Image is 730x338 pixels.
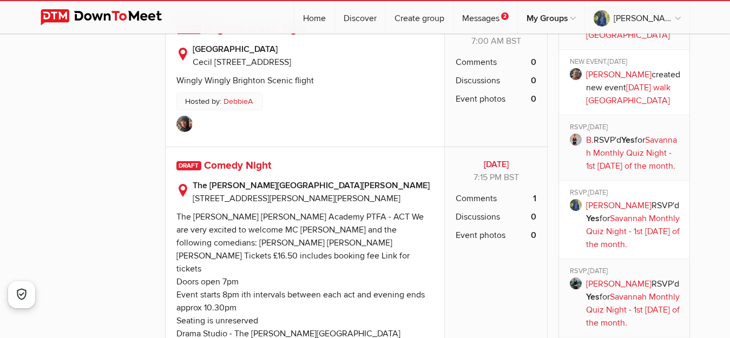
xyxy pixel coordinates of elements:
div: RSVP, [570,123,682,134]
span: Comments [456,192,497,205]
p: RSVP'd for [586,199,682,251]
a: Messages2 [453,1,517,34]
span: Event photos [456,92,505,105]
a: Home [294,1,334,34]
a: [DATE] walk [GEOGRAPHIC_DATA] [586,82,670,106]
p: Hosted by: [176,92,263,111]
a: Create group [386,1,453,34]
span: [DATE] [608,57,627,66]
a: Savannah Monthly Quiz Night - 1st [DATE] of the month. [586,291,680,328]
b: 0 [531,229,536,242]
b: [DATE] [456,158,536,171]
span: Europe/London [504,172,519,183]
span: Comments [456,56,497,69]
p: created new event [586,68,682,107]
a: [PERSON_NAME] [586,69,652,80]
b: 1 [533,192,536,205]
a: Savannah Monthly Quiz Night - 1st [DATE] of the month. [586,135,677,171]
span: Event photos [456,229,505,242]
a: [PERSON_NAME] [586,200,652,211]
a: Discover [335,1,385,34]
a: DRAFT Comedy Night [176,159,271,172]
p: RSVP'd for [586,134,682,173]
b: Yes [586,213,600,224]
a: [DATE] walk [GEOGRAPHIC_DATA] [586,4,670,41]
div: RSVP, [570,188,682,199]
b: Yes [621,135,635,145]
a: [PERSON_NAME] [586,279,652,289]
a: Savannah Monthly Quiz Night - 1st [DATE] of the month. [586,213,680,250]
a: My Groups [518,1,584,34]
b: 0 [531,56,536,69]
b: [GEOGRAPHIC_DATA] [193,43,434,56]
b: The [PERSON_NAME][GEOGRAPHIC_DATA][PERSON_NAME] [193,179,434,192]
a: DebbieA [223,96,253,108]
img: DownToMeet [41,9,179,25]
div: NEW EVENT, [570,57,682,68]
img: DebbieA [176,116,193,132]
span: Discussions [456,210,500,223]
span: [DATE] [588,123,608,131]
b: Yes [586,291,600,302]
span: DRAFT [176,161,201,170]
b: 0 [531,210,536,223]
a: B. [586,135,594,145]
span: [DATE] [588,188,608,197]
span: Discussions [456,74,500,87]
b: 0 [531,92,536,105]
b: 0 [531,74,536,87]
span: 7:15 PM [473,172,502,183]
span: 2 [501,12,509,20]
span: Cecil [STREET_ADDRESS] [193,57,291,68]
span: Europe/London [506,36,521,47]
div: Wingly Wingly Brighton Scenic flight [176,75,314,86]
span: Brighton Scenic flight [204,23,306,36]
span: [DATE] [588,267,608,275]
span: 7:00 AM [471,36,504,47]
span: [STREET_ADDRESS][PERSON_NAME][PERSON_NAME] [193,193,400,204]
p: RSVP'd for [586,277,682,329]
span: Comedy Night [204,159,271,172]
a: [PERSON_NAME] [585,1,689,34]
a: DRAFT Brighton Scenic flight [176,23,306,36]
div: RSVP, [570,267,682,277]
